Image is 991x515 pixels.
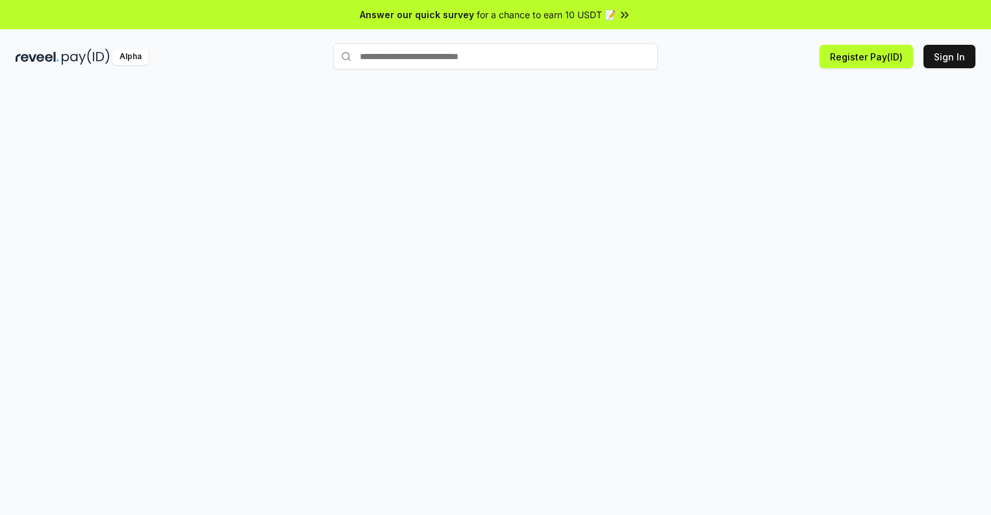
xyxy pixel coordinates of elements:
[820,45,913,68] button: Register Pay(ID)
[360,8,474,21] span: Answer our quick survey
[923,45,975,68] button: Sign In
[477,8,616,21] span: for a chance to earn 10 USDT 📝
[62,49,110,65] img: pay_id
[112,49,149,65] div: Alpha
[16,49,59,65] img: reveel_dark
